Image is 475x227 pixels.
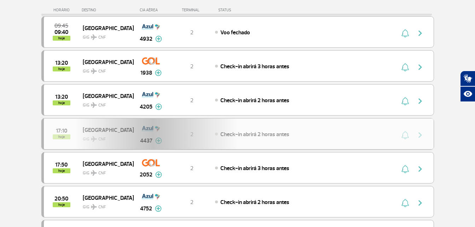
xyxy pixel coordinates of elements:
[190,165,193,172] span: 2
[220,63,289,70] span: Check-in abrirá 3 horas antes
[53,202,70,207] span: hoje
[220,199,289,206] span: Check-in abrirá 2 horas antes
[140,170,152,179] span: 2052
[55,94,68,99] span: 2025-09-30 13:20:00
[54,23,68,28] span: 2025-09-30 09:45:00
[53,36,70,41] span: hoje
[190,29,193,36] span: 2
[55,60,68,65] span: 2025-09-30 13:20:00
[91,170,97,176] img: destiny_airplane.svg
[55,162,68,167] span: 2025-09-30 17:50:00
[220,97,289,104] span: Check-in abrirá 2 horas antes
[416,63,424,71] img: seta-direita-painel-voo.svg
[83,193,128,202] span: [GEOGRAPHIC_DATA]
[220,165,289,172] span: Check-in abrirá 3 horas antes
[83,166,128,176] span: GIG
[460,86,475,102] button: Abrir recursos assistivos.
[155,70,162,76] img: mais-info-painel-voo.svg
[215,8,272,12] div: STATUS
[83,64,128,75] span: GIG
[190,97,193,104] span: 2
[140,103,152,111] span: 4205
[53,66,70,71] span: hoje
[53,100,70,105] span: hoje
[460,71,475,86] button: Abrir tradutor de língua de sinais.
[83,91,128,100] span: [GEOGRAPHIC_DATA]
[83,57,128,66] span: [GEOGRAPHIC_DATA]
[416,97,424,105] img: seta-direita-painel-voo.svg
[155,205,162,212] img: mais-info-painel-voo.svg
[190,199,193,206] span: 2
[91,204,97,210] img: destiny_airplane.svg
[54,30,68,35] span: 2025-09-30 09:40:34
[140,69,152,77] span: 1938
[460,71,475,102] div: Plugin de acessibilidade da Hand Talk.
[169,8,215,12] div: TERMINAL
[98,170,106,176] span: CNF
[401,199,409,207] img: sino-painel-voo.svg
[220,29,250,36] span: Voo fechado
[83,98,128,109] span: GIG
[416,165,424,173] img: seta-direita-painel-voo.svg
[416,29,424,37] img: seta-direita-painel-voo.svg
[98,102,106,109] span: CNF
[155,104,162,110] img: mais-info-painel-voo.svg
[401,63,409,71] img: sino-painel-voo.svg
[91,102,97,108] img: destiny_airplane.svg
[54,196,68,201] span: 2025-09-30 20:50:00
[133,8,169,12] div: CIA AÉREA
[83,30,128,41] span: GIG
[83,159,128,168] span: [GEOGRAPHIC_DATA]
[91,68,97,74] img: destiny_airplane.svg
[140,35,152,43] span: 4932
[83,200,128,210] span: GIG
[190,63,193,70] span: 2
[401,97,409,105] img: sino-painel-voo.svg
[82,8,133,12] div: DESTINO
[53,168,70,173] span: hoje
[98,34,106,41] span: CNF
[401,165,409,173] img: sino-painel-voo.svg
[416,199,424,207] img: seta-direita-painel-voo.svg
[155,36,162,42] img: mais-info-painel-voo.svg
[401,29,409,37] img: sino-painel-voo.svg
[83,23,128,33] span: [GEOGRAPHIC_DATA]
[98,204,106,210] span: CNF
[91,34,97,40] img: destiny_airplane.svg
[140,204,152,213] span: 4752
[155,171,162,178] img: mais-info-painel-voo.svg
[44,8,82,12] div: HORÁRIO
[98,68,106,75] span: CNF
